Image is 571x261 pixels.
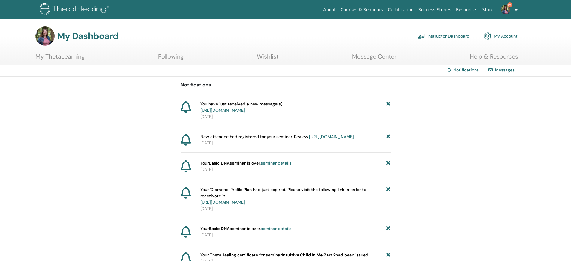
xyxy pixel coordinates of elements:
a: Courses & Seminars [338,4,386,15]
a: Certification [385,4,416,15]
img: default.jpg [35,26,55,46]
a: Store [480,4,496,15]
p: [DATE] [200,232,391,238]
span: Your 'Diamond' Profile Plan had just expired. Please visit the following link in order to reactiv... [200,187,387,205]
a: My Account [484,29,518,43]
img: logo.png [40,3,111,17]
a: Success Stories [416,4,454,15]
p: [DATE] [200,205,391,212]
b: Intuitive Child In Me Part 2 [282,252,336,258]
a: [URL][DOMAIN_NAME] [200,199,245,205]
p: [DATE] [200,114,391,120]
img: cog.svg [484,31,491,41]
a: Resources [454,4,480,15]
p: [DATE] [200,140,391,146]
span: New attendee had registered for your seminar. Review: [200,134,354,140]
strong: Basic DNA [209,226,230,231]
a: Wishlist [257,53,279,65]
h3: My Dashboard [57,31,118,41]
a: [URL][DOMAIN_NAME] [309,134,354,139]
a: Following [158,53,184,65]
img: chalkboard-teacher.svg [418,33,425,39]
a: About [321,4,338,15]
a: Messages [495,67,515,73]
span: 9+ [507,2,512,7]
span: Your seminar is over. [200,160,291,166]
p: [DATE] [200,166,391,173]
span: Notifications [453,67,479,73]
a: My ThetaLearning [35,53,85,65]
a: Message Center [352,53,396,65]
strong: Basic DNA [209,160,230,166]
a: seminar details [261,226,291,231]
p: Notifications [181,81,391,89]
a: Help & Resources [470,53,518,65]
span: Your seminar is over. [200,226,291,232]
a: [URL][DOMAIN_NAME] [200,108,245,113]
a: Instructor Dashboard [418,29,469,43]
a: seminar details [261,160,291,166]
span: Your ThetaHealing certificate for seminar had been issued. [200,252,369,258]
span: You have just received a new message(s) [200,101,282,114]
img: default.jpg [501,5,510,14]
